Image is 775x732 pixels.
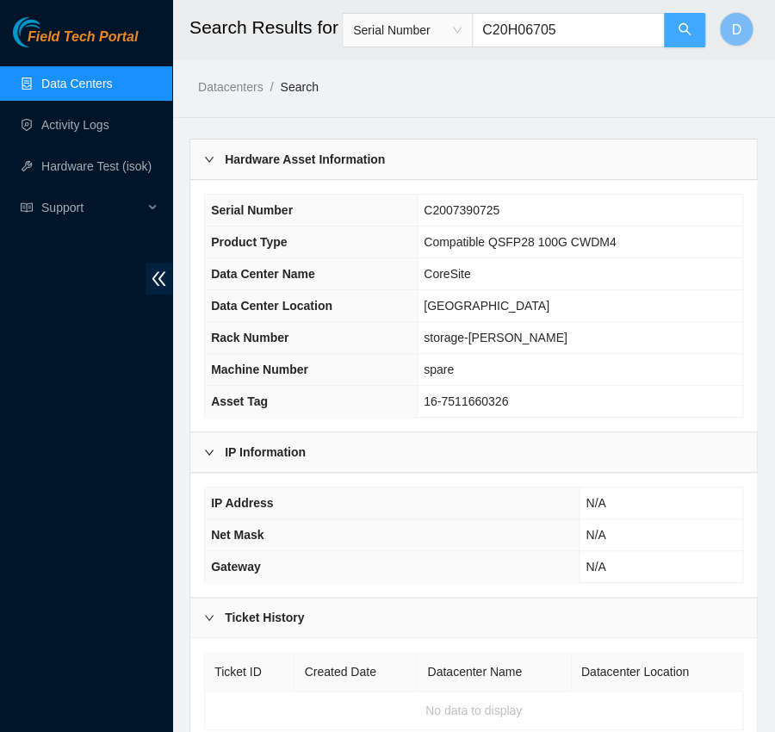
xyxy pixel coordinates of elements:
[294,653,418,692] th: Created Date
[146,263,172,295] span: double-left
[424,267,470,281] span: CoreSite
[198,80,263,94] a: Datacenters
[41,77,112,90] a: Data Centers
[211,496,273,510] span: IP Address
[41,118,109,132] a: Activity Logs
[472,13,665,47] input: Enter text here...
[211,560,261,574] span: Gateway
[572,653,743,692] th: Datacenter Location
[13,17,87,47] img: Akamai Technologies
[424,299,549,313] span: [GEOGRAPHIC_DATA]
[424,235,616,249] span: Compatible QSFP28 100G CWDM4
[190,598,757,637] div: Ticket History
[424,394,508,408] span: 16-7511660326
[586,528,605,542] span: N/A
[225,443,306,462] b: IP Information
[664,13,705,47] button: search
[204,612,214,623] span: right
[190,140,757,179] div: Hardware Asset Information
[225,608,304,627] b: Ticket History
[424,203,499,217] span: C2007390725
[204,447,214,457] span: right
[211,267,315,281] span: Data Center Name
[211,394,268,408] span: Asset Tag
[41,190,143,225] span: Support
[211,235,287,249] span: Product Type
[424,363,454,376] span: spare
[190,432,757,472] div: IP Information
[424,331,567,344] span: storage-[PERSON_NAME]
[225,150,385,169] b: Hardware Asset Information
[731,19,741,40] span: D
[41,159,152,173] a: Hardware Test (isok)
[21,202,33,214] span: read
[211,528,263,542] span: Net Mask
[13,31,138,53] a: Akamai TechnologiesField Tech Portal
[719,12,753,47] button: D
[586,560,605,574] span: N/A
[28,29,138,46] span: Field Tech Portal
[678,22,691,39] span: search
[204,154,214,164] span: right
[586,496,605,510] span: N/A
[211,331,288,344] span: Rack Number
[211,299,332,313] span: Data Center Location
[211,203,293,217] span: Serial Number
[418,653,571,692] th: Datacenter Name
[211,363,308,376] span: Machine Number
[205,653,294,692] th: Ticket ID
[205,692,743,730] td: No data to display
[353,17,462,43] span: Serial Number
[280,80,318,94] a: Search
[270,80,273,94] span: /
